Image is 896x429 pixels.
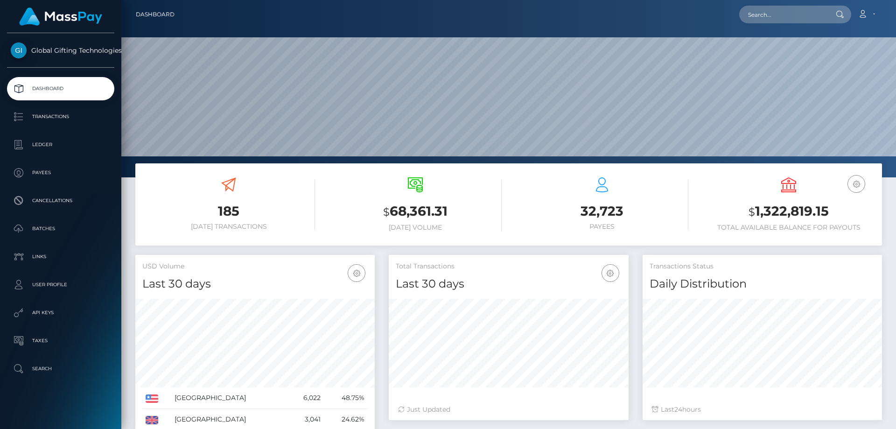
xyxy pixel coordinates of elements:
a: Dashboard [7,77,114,100]
p: Transactions [11,110,111,124]
h3: 1,322,819.15 [702,202,875,221]
td: [GEOGRAPHIC_DATA] [171,387,288,409]
h6: [DATE] Volume [329,224,502,232]
p: Links [11,250,111,264]
p: Search [11,362,111,376]
h5: Transactions Status [650,262,875,271]
a: Links [7,245,114,268]
img: US.png [146,394,158,403]
h6: [DATE] Transactions [142,223,315,231]
p: Taxes [11,334,111,348]
h4: Daily Distribution [650,276,875,292]
td: 6,022 [288,387,324,409]
h5: Total Transactions [396,262,621,271]
div: Last hours [652,405,873,415]
p: Dashboard [11,82,111,96]
img: MassPay Logo [19,7,102,26]
h4: Last 30 days [142,276,368,292]
h6: Payees [516,223,688,231]
h4: Last 30 days [396,276,621,292]
small: $ [749,205,755,218]
h5: USD Volume [142,262,368,271]
p: Cancellations [11,194,111,208]
h3: 185 [142,202,315,220]
h3: 68,361.31 [329,202,502,221]
div: Just Updated [398,405,619,415]
a: Taxes [7,329,114,352]
img: Global Gifting Technologies Inc [11,42,27,58]
a: Ledger [7,133,114,156]
p: Payees [11,166,111,180]
a: Transactions [7,105,114,128]
span: Global Gifting Technologies Inc [7,46,114,55]
p: API Keys [11,306,111,320]
h6: Total Available Balance for Payouts [702,224,875,232]
a: Search [7,357,114,380]
h3: 32,723 [516,202,688,220]
img: GB.png [146,416,158,424]
a: Payees [7,161,114,184]
p: User Profile [11,278,111,292]
a: Batches [7,217,114,240]
p: Ledger [11,138,111,152]
a: Cancellations [7,189,114,212]
td: 48.75% [324,387,368,409]
a: User Profile [7,273,114,296]
small: $ [383,205,390,218]
input: Search... [739,6,827,23]
a: API Keys [7,301,114,324]
p: Batches [11,222,111,236]
a: Dashboard [136,5,175,24]
span: 24 [674,405,682,414]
